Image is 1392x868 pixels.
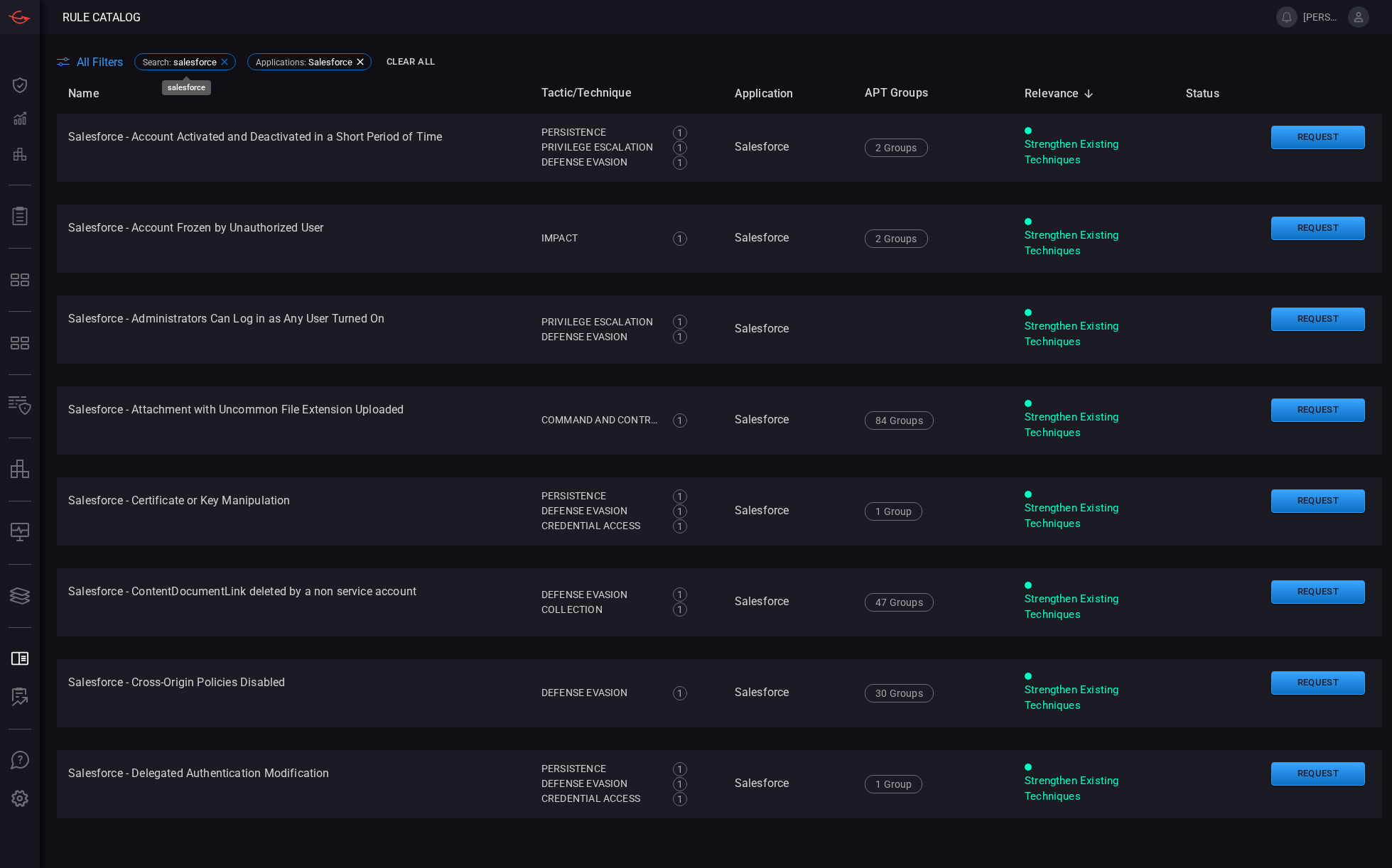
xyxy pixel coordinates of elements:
[57,477,530,546] td: Salesforce - Certificate or Key Manipulation
[673,686,687,700] div: 1
[57,55,123,69] button: All Filters
[541,761,657,776] div: Persistence
[3,68,37,102] button: Dashboard
[723,114,853,182] td: Salesforce
[723,295,853,364] td: Salesforce
[673,777,687,791] div: 1
[1271,398,1365,422] button: Request
[541,155,657,170] div: Defense Evasion
[541,231,657,246] div: Impact
[541,504,657,519] div: Defense Evasion
[383,51,438,73] button: Clear All
[673,602,687,617] div: 1
[1271,126,1365,149] button: Request
[77,55,123,69] span: All Filters
[673,504,687,519] div: 1
[530,73,723,114] th: Tactic/Technique
[1271,308,1365,331] button: Request
[673,232,687,246] div: 1
[541,489,657,504] div: Persistence
[541,330,657,345] div: Defense Evasion
[541,125,657,140] div: Persistence
[541,791,657,806] div: Credential Access
[865,502,922,521] div: 1 Group
[723,477,853,546] td: Salesforce
[1025,137,1163,168] div: Strengthen Existing Techniques
[865,411,934,430] div: 84 Groups
[1271,580,1365,604] button: Request
[723,750,853,818] td: Salesforce
[865,684,934,702] div: 30 Groups
[1271,671,1365,695] button: Request
[57,114,530,182] td: Salesforce - Account Activated and Deactivated in a Short Period of Time
[673,413,687,428] div: 1
[3,642,37,676] button: Rule Catalog
[865,229,927,248] div: 2 Groups
[853,73,1013,114] th: APT Groups
[541,519,657,533] div: Credential Access
[256,58,306,67] span: Applications :
[134,53,236,70] div: Search:salesforce
[673,489,687,504] div: 1
[723,659,853,727] td: Salesforce
[673,587,687,602] div: 1
[735,85,812,102] span: Application
[3,579,37,613] button: Cards
[57,295,530,364] td: Salesforce - Administrators Can Log in as Any User Turned On
[865,775,922,793] div: 1 Group
[1025,683,1163,713] div: Strengthen Existing Techniques
[308,57,352,67] span: Salesforce
[173,57,217,67] span: salesforce
[1025,85,1098,102] span: Relevance
[1271,762,1365,786] button: Request
[3,452,37,487] button: assets
[673,126,687,140] div: 1
[1025,319,1163,349] div: Strengthen Existing Techniques
[541,140,657,155] div: Privilege Escalation
[1271,489,1365,513] button: Request
[865,139,927,157] div: 2 Groups
[3,744,37,778] button: Ask Us A Question
[3,680,37,715] button: ALERT ANALYSIS
[168,83,205,92] div: salesforce
[673,519,687,533] div: 1
[723,386,853,455] td: Salesforce
[1186,85,1238,102] span: Status
[673,792,687,806] div: 1
[57,659,530,727] td: Salesforce - Cross-Origin Policies Disabled
[673,141,687,155] div: 1
[723,205,853,273] td: Salesforce
[673,762,687,776] div: 1
[1025,774,1163,804] div: Strengthen Existing Techniques
[3,200,37,234] button: Reports
[3,516,37,550] button: Compliance Monitoring
[3,326,37,360] button: MITRE - Detection Posture
[865,593,934,612] div: 47 Groups
[57,205,530,273] td: Salesforce - Account Frozen by Unauthorized User
[3,263,37,297] button: MITRE - Exposures
[673,315,687,329] div: 1
[57,750,530,818] td: Salesforce - Delegated Authentication Modification
[1025,592,1163,622] div: Strengthen Existing Techniques
[1025,228,1163,259] div: Strengthen Existing Techniques
[541,685,657,700] div: Defense Evasion
[143,58,171,67] span: Search :
[673,156,687,170] div: 1
[3,389,37,423] button: Inventory
[68,85,118,102] span: Name
[541,413,657,428] div: Command and Control
[541,602,657,617] div: Collection
[541,315,657,330] div: Privilege Escalation
[1025,501,1163,531] div: Strengthen Existing Techniques
[723,568,853,636] td: Salesforce
[1025,410,1163,440] div: Strengthen Existing Techniques
[1303,11,1342,23] span: [PERSON_NAME][EMAIL_ADDRESS][DOMAIN_NAME]
[1271,217,1365,240] button: Request
[3,782,37,816] button: Preferences
[3,136,37,170] button: Preventions
[57,568,530,636] td: Salesforce - ContentDocumentLink deleted by a non service account
[3,102,37,136] button: Detections
[57,386,530,455] td: Salesforce - Attachment with Uncommon File Extension Uploaded
[63,11,141,24] span: Rule Catalog
[541,776,657,791] div: Defense Evasion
